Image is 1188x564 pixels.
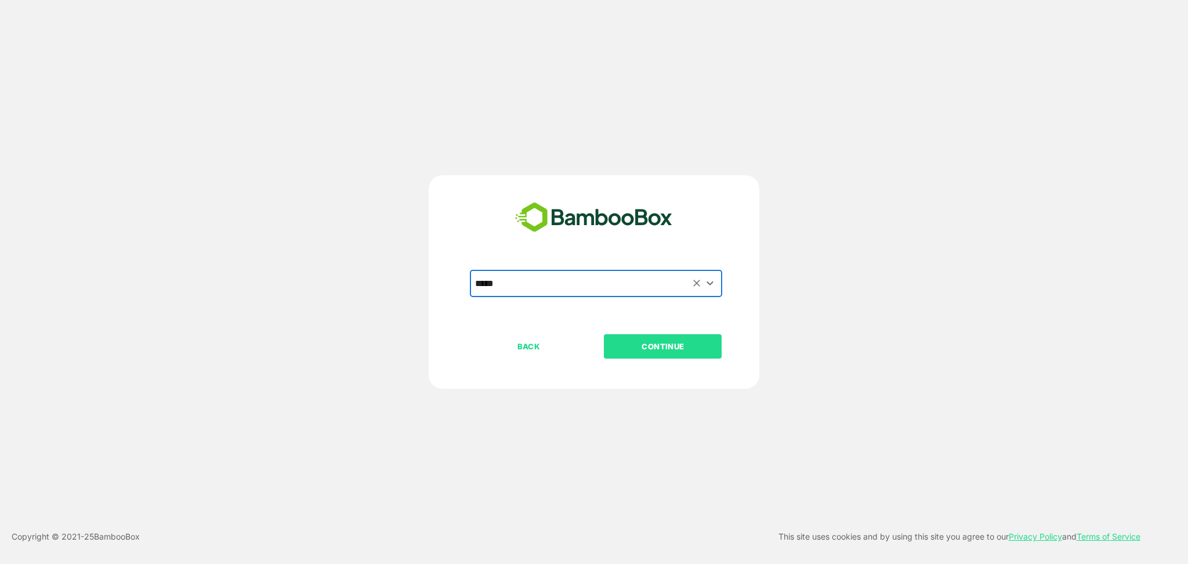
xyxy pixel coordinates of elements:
[1077,532,1140,541] a: Terms of Service
[509,198,679,237] img: bamboobox
[702,276,718,291] button: Open
[778,530,1140,544] p: This site uses cookies and by using this site you agree to our and
[1009,532,1062,541] a: Privacy Policy
[605,340,721,353] p: CONTINUE
[471,340,587,353] p: BACK
[604,334,722,359] button: CONTINUE
[470,334,588,359] button: BACK
[690,277,704,290] button: Clear
[12,530,140,544] p: Copyright © 2021- 25 BambooBox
